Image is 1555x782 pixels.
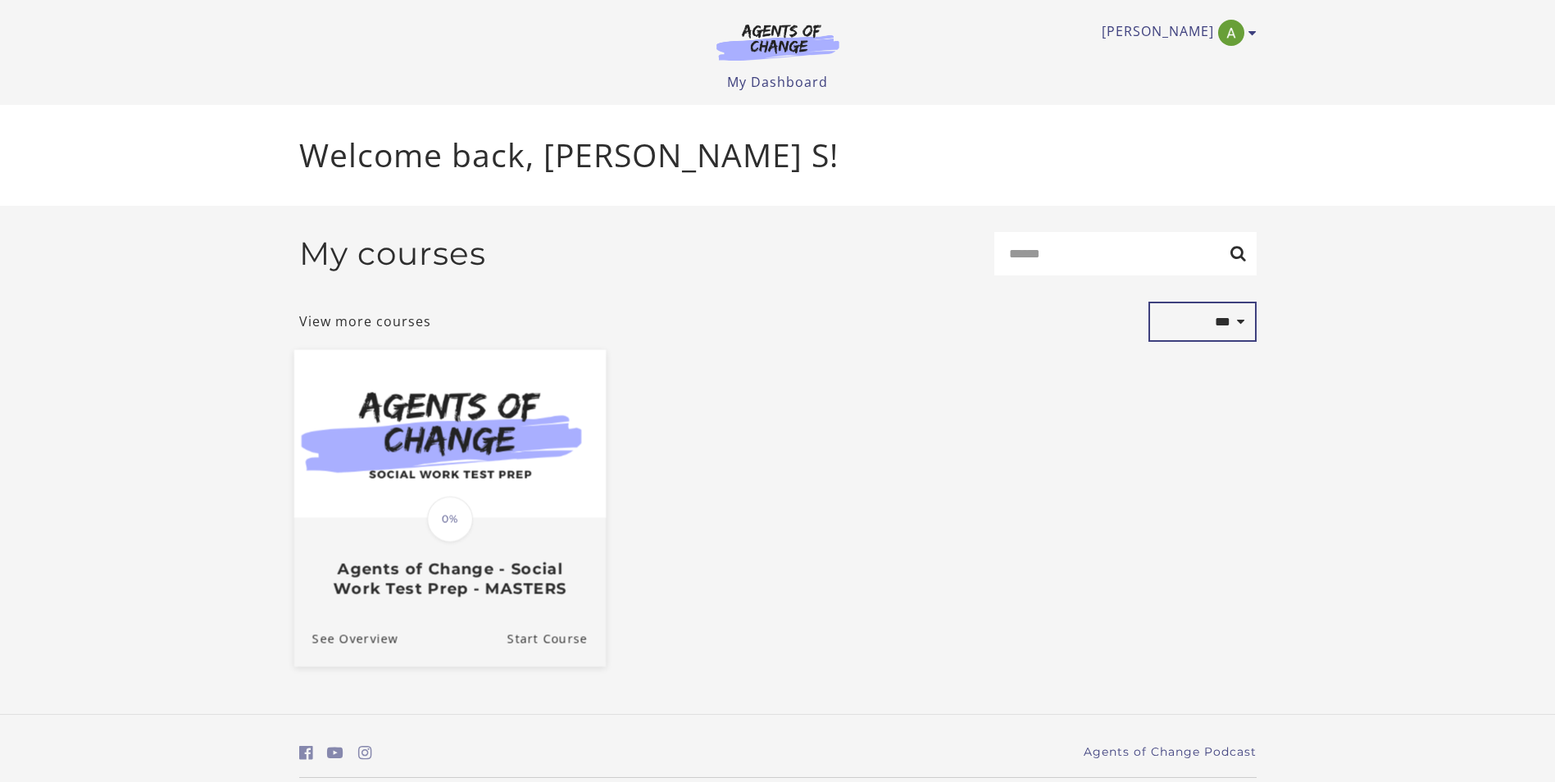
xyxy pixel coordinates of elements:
h2: My courses [299,234,486,273]
a: My Dashboard [727,73,828,91]
a: https://www.instagram.com/agentsofchangeprep/ (Open in a new window) [358,741,372,765]
a: Agents of Change Podcast [1084,743,1257,761]
a: https://www.youtube.com/c/AgentsofChangeTestPrepbyMeaganMitchell (Open in a new window) [327,741,343,765]
a: View more courses [299,311,431,331]
h3: Agents of Change - Social Work Test Prep - MASTERS [311,560,587,598]
a: Toggle menu [1102,20,1248,46]
i: https://www.facebook.com/groups/aswbtestprep (Open in a new window) [299,745,313,761]
a: Agents of Change - Social Work Test Prep - MASTERS: Resume Course [507,612,605,666]
a: Agents of Change - Social Work Test Prep - MASTERS: See Overview [293,612,398,666]
a: https://www.facebook.com/groups/aswbtestprep (Open in a new window) [299,741,313,765]
i: https://www.instagram.com/agentsofchangeprep/ (Open in a new window) [358,745,372,761]
p: Welcome back, [PERSON_NAME] S! [299,131,1257,180]
img: Agents of Change Logo [699,23,857,61]
span: 0% [427,496,473,542]
i: https://www.youtube.com/c/AgentsofChangeTestPrepbyMeaganMitchell (Open in a new window) [327,745,343,761]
